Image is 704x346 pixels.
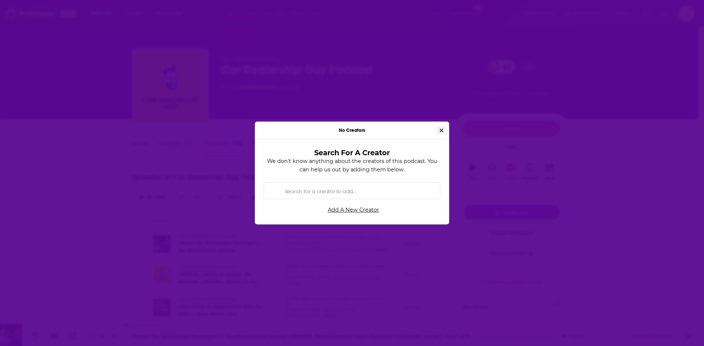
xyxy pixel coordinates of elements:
[275,148,429,157] h3: Search For A Creator
[255,122,449,139] div: No Creators
[437,126,446,135] button: Close
[267,204,440,216] a: Add A New Creator
[282,183,434,199] input: Search for a creator to add...
[264,182,440,199] div: Search by entity type
[264,157,440,174] p: We don't know anything about the creators of this podcast. You can help us out by adding them below.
